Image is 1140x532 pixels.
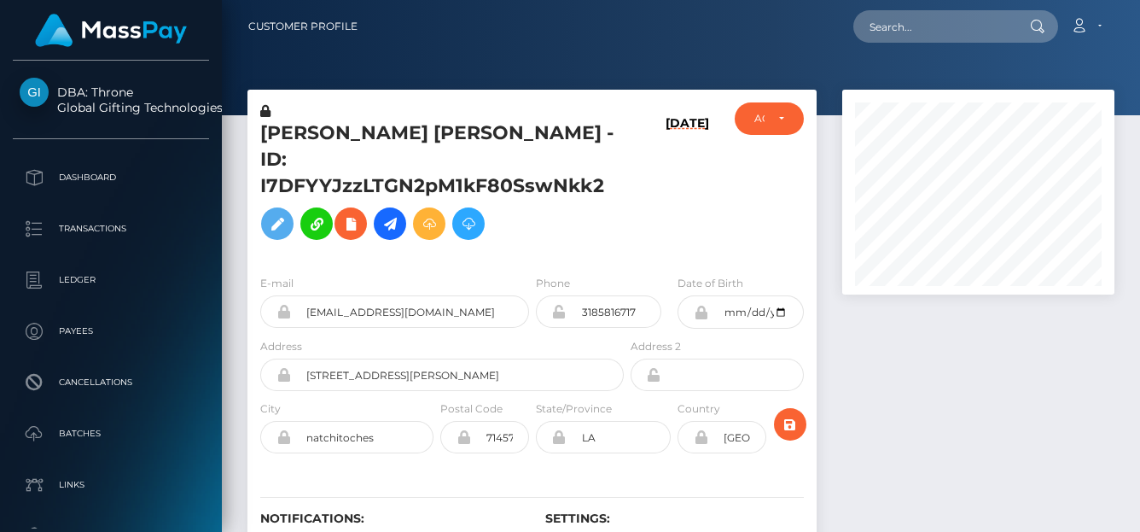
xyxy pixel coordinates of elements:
[440,401,503,417] label: Postal Code
[678,401,720,417] label: Country
[260,276,294,291] label: E-mail
[260,401,281,417] label: City
[13,361,209,404] a: Cancellations
[260,512,520,526] h6: Notifications:
[666,116,709,254] h6: [DATE]
[20,319,202,344] p: Payees
[13,85,209,115] span: DBA: Throne Global Gifting Technologies Inc
[754,112,765,126] div: ACTIVE
[20,216,202,242] p: Transactions
[13,156,209,199] a: Dashboard
[536,401,612,417] label: State/Province
[735,102,804,135] button: ACTIVE
[545,512,805,526] h6: Settings:
[20,165,202,190] p: Dashboard
[20,421,202,447] p: Batches
[20,370,202,395] p: Cancellations
[260,339,302,354] label: Address
[13,412,209,455] a: Batches
[13,310,209,353] a: Payees
[678,276,743,291] label: Date of Birth
[20,472,202,498] p: Links
[631,339,681,354] label: Address 2
[20,267,202,293] p: Ledger
[853,10,1014,43] input: Search...
[35,14,187,47] img: MassPay Logo
[374,208,406,240] a: Initiate Payout
[13,464,209,506] a: Links
[260,120,614,248] h5: [PERSON_NAME] [PERSON_NAME] - ID: I7DFYYJzzLTGN2pM1kF80SswNkk2
[20,78,49,107] img: Global Gifting Technologies Inc
[13,208,209,250] a: Transactions
[248,9,358,44] a: Customer Profile
[13,259,209,301] a: Ledger
[536,276,570,291] label: Phone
